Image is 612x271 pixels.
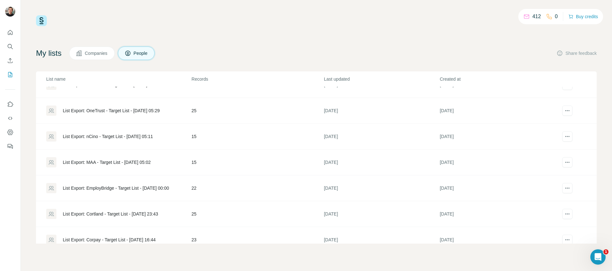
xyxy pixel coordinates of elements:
[63,185,169,191] div: List Export: EmployBridge - Target List - [DATE] 00:00
[191,227,324,253] td: 23
[191,124,324,150] td: 15
[440,76,555,82] p: Created at
[63,107,160,114] div: List Export: OneTrust - Target List - [DATE] 05:29
[191,201,324,227] td: 25
[46,76,191,82] p: List name
[5,27,15,38] button: Quick start
[5,113,15,124] button: Use Surfe API
[324,76,439,82] p: Last updated
[5,41,15,52] button: Search
[440,201,555,227] td: [DATE]
[568,12,598,21] button: Buy credits
[603,249,608,254] span: 1
[324,175,439,201] td: [DATE]
[85,50,108,56] span: Companies
[36,15,47,26] img: Surfe Logo
[324,150,439,175] td: [DATE]
[324,227,439,253] td: [DATE]
[590,249,606,265] iframe: Intercom live chat
[191,150,324,175] td: 15
[63,133,153,140] div: List Export: nCino - Target List - [DATE] 05:11
[5,69,15,80] button: My lists
[63,237,156,243] div: List Export: Corpay - Target List - [DATE] 16:44
[324,124,439,150] td: [DATE]
[562,235,572,245] button: actions
[555,13,558,20] p: 0
[532,13,541,20] p: 412
[440,124,555,150] td: [DATE]
[440,227,555,253] td: [DATE]
[191,98,324,124] td: 25
[5,127,15,138] button: Dashboard
[5,6,15,17] img: Avatar
[5,55,15,66] button: Enrich CSV
[191,175,324,201] td: 22
[562,157,572,167] button: actions
[5,141,15,152] button: Feedback
[63,211,158,217] div: List Export: Cortland - Target List - [DATE] 23:43
[562,209,572,219] button: actions
[562,131,572,142] button: actions
[557,50,597,56] button: Share feedback
[562,183,572,193] button: actions
[440,150,555,175] td: [DATE]
[192,76,323,82] p: Records
[5,99,15,110] button: Use Surfe on LinkedIn
[324,98,439,124] td: [DATE]
[134,50,148,56] span: People
[63,159,151,165] div: List Export: MAA - Target List - [DATE] 05:02
[36,48,62,58] h4: My lists
[562,106,572,116] button: actions
[324,201,439,227] td: [DATE]
[440,175,555,201] td: [DATE]
[440,98,555,124] td: [DATE]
